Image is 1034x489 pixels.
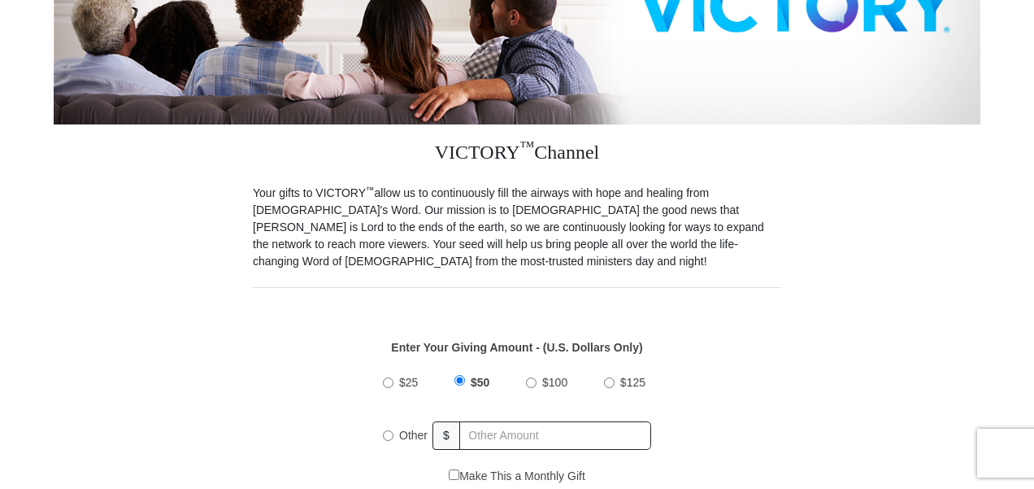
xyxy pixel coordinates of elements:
[391,341,642,354] strong: Enter Your Giving Amount - (U.S. Dollars Only)
[253,124,781,185] h3: VICTORY Channel
[542,376,567,389] span: $100
[449,469,459,480] input: Make This a Monthly Gift
[253,185,781,270] p: Your gifts to VICTORY allow us to continuously fill the airways with hope and healing from [DEMOG...
[399,429,428,442] span: Other
[399,376,418,389] span: $25
[366,185,375,194] sup: ™
[432,421,460,450] span: $
[471,376,489,389] span: $50
[520,138,535,155] sup: ™
[459,421,651,450] input: Other Amount
[620,376,645,389] span: $125
[449,468,585,485] label: Make This a Monthly Gift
